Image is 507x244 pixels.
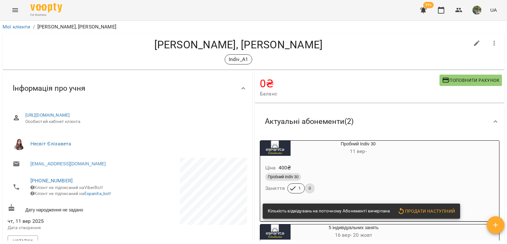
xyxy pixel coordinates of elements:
[30,141,71,147] a: Несвіт Єлізавета
[490,7,497,13] span: UA
[488,4,499,16] button: UA
[8,225,126,231] p: Дата створення
[30,161,106,167] a: [EMAIL_ADDRESS][DOMAIN_NAME]
[30,191,111,196] span: Клієнт не підписаний на !
[291,224,417,240] div: 5 індивідуальних занять
[37,23,116,31] p: [PERSON_NAME], [PERSON_NAME]
[25,113,70,118] a: [URL][DOMAIN_NAME]
[13,83,85,93] span: Інформація про учня
[3,72,252,105] div: Інформація про учня
[3,23,504,31] nav: breadcrumb
[30,178,73,184] a: [PHONE_NUMBER]
[442,76,499,84] span: Поповнити рахунок
[268,205,390,217] div: Кількість відвідувань на поточному Абонементі вичерпана
[30,185,103,190] span: Клієнт не підписаний на ViberBot!
[260,141,426,201] button: Пробний Indiv 3011 вер- Ціна400₴Пробний Indiv 30Заняття10
[440,75,502,86] button: Поповнити рахунок
[13,137,25,150] img: Несвіт Єлізавета
[255,105,504,138] div: Актуальні абонементи(2)
[8,217,126,225] span: чт, 11 вер 2025
[8,3,23,18] button: Menu
[225,54,252,64] div: Indiv_A1
[265,174,301,180] span: Пробний Indiv 30
[279,164,291,172] p: 400 ₴
[84,191,110,196] a: Espanita_bot
[229,56,248,63] p: Indiv_A1
[423,2,434,8] span: 99+
[260,141,291,156] div: Пробний Indiv 30
[305,186,315,191] span: 0
[350,148,367,154] span: 11 вер -
[260,77,440,90] h4: 0 ₴
[291,141,426,156] div: Пробний Indiv 30
[265,184,285,193] h6: Заняття
[30,3,62,12] img: Voopty Logo
[265,163,276,172] h6: Ціна
[260,224,291,240] div: 5 індивідуальних занять
[3,24,30,30] a: Мої клієнти
[397,207,455,215] span: Продати наступний
[265,117,354,126] span: Актуальні абонементи ( 2 )
[335,232,372,238] span: 16 вер - 20 жовт
[33,23,35,31] li: /
[472,6,481,15] img: 82b6375e9aa1348183c3d715e536a179.jpg
[295,186,305,191] span: 1
[6,203,127,214] div: Дату народження не задано
[30,13,62,17] span: For Business
[260,90,440,98] span: Баланс
[25,119,242,125] span: Особистий кабінет клієнта
[395,205,458,217] button: Продати наступний
[8,38,469,51] h4: [PERSON_NAME], [PERSON_NAME]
